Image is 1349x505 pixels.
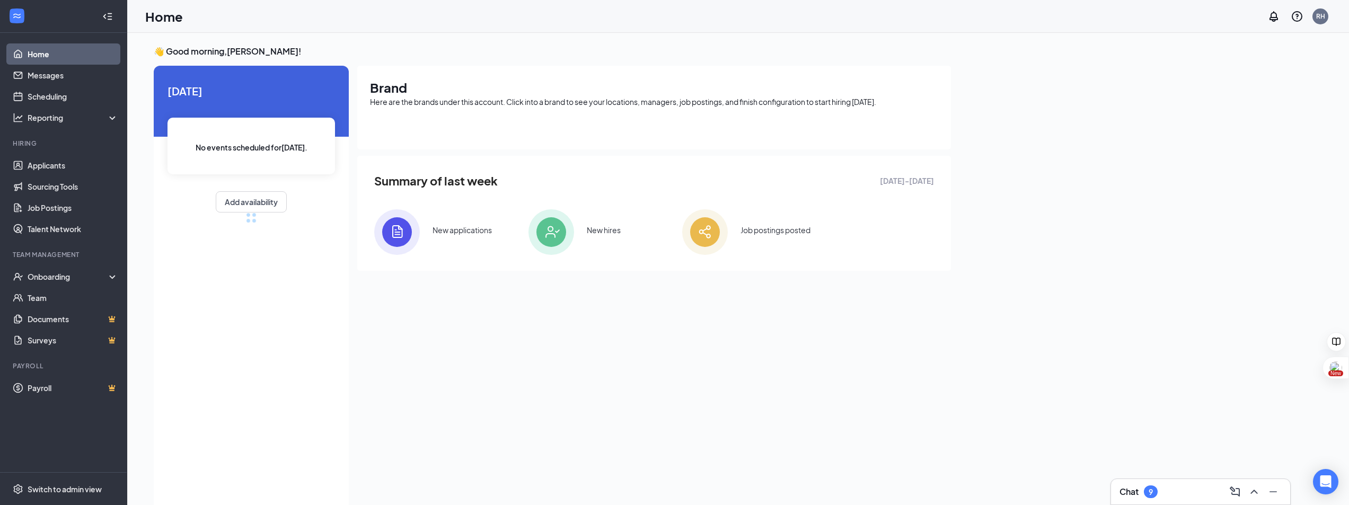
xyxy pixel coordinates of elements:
svg: WorkstreamLogo [12,11,22,21]
a: Messages [28,65,118,86]
a: Job Postings [28,197,118,218]
span: [DATE] [167,83,335,99]
svg: Analysis [13,112,23,123]
a: DocumentsCrown [28,308,118,330]
a: Applicants [28,155,118,176]
button: ChevronUp [1246,483,1263,500]
a: PayrollCrown [28,377,118,398]
svg: UserCheck [13,271,23,282]
h1: Home [145,7,183,25]
div: Onboarding [28,271,109,282]
img: icon [528,209,574,255]
svg: Notifications [1267,10,1280,23]
a: Sourcing Tools [28,176,118,197]
div: Open Intercom Messenger [1313,469,1338,494]
svg: ComposeMessage [1229,485,1241,498]
div: Payroll [13,361,116,370]
a: Team [28,287,118,308]
div: Reporting [28,112,119,123]
a: Scheduling [28,86,118,107]
div: Here are the brands under this account. Click into a brand to see your locations, managers, job p... [370,96,938,107]
div: Team Management [13,250,116,259]
span: Summary of last week [374,172,498,190]
div: loading meetings... [246,212,257,223]
div: Switch to admin view [28,484,102,494]
button: Minimize [1265,483,1282,500]
div: Hiring [13,139,116,148]
span: No events scheduled for [DATE] . [196,141,307,153]
h1: Brand [370,78,938,96]
div: RH [1316,12,1325,21]
svg: ChevronUp [1248,485,1260,498]
button: ComposeMessage [1227,483,1244,500]
img: icon [374,209,420,255]
svg: Minimize [1267,485,1280,498]
svg: Settings [13,484,23,494]
svg: QuestionInfo [1291,10,1303,23]
div: New applications [433,225,492,235]
a: Home [28,43,118,65]
h3: Chat [1119,486,1139,498]
a: SurveysCrown [28,330,118,351]
svg: Collapse [102,11,113,22]
button: Add availability [216,191,287,212]
div: Job postings posted [740,225,810,235]
h3: 👋 Good morning, [PERSON_NAME] ! [154,46,951,57]
span: [DATE] - [DATE] [880,175,934,187]
div: New hires [587,225,621,235]
a: Talent Network [28,218,118,240]
div: 9 [1149,488,1153,497]
img: icon [682,209,728,255]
